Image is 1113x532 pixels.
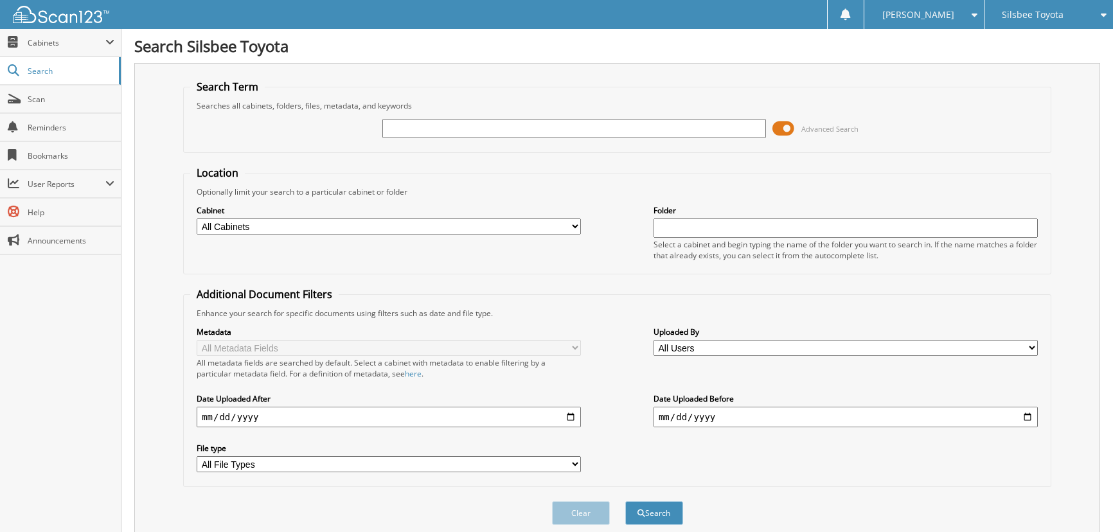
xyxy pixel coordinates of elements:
[625,501,683,525] button: Search
[28,94,114,105] span: Scan
[190,186,1044,197] div: Optionally limit your search to a particular cabinet or folder
[801,124,859,134] span: Advanced Search
[28,122,114,133] span: Reminders
[13,6,109,23] img: scan123-logo-white.svg
[197,205,581,216] label: Cabinet
[190,308,1044,319] div: Enhance your search for specific documents using filters such as date and file type.
[882,11,954,19] span: [PERSON_NAME]
[197,357,581,379] div: All metadata fields are searched by default. Select a cabinet with metadata to enable filtering b...
[197,443,581,454] label: File type
[28,235,114,246] span: Announcements
[28,179,105,190] span: User Reports
[28,207,114,218] span: Help
[197,326,581,337] label: Metadata
[654,407,1038,427] input: end
[28,150,114,161] span: Bookmarks
[134,35,1100,57] h1: Search Silsbee Toyota
[654,326,1038,337] label: Uploaded By
[654,239,1038,261] div: Select a cabinet and begin typing the name of the folder you want to search in. If the name match...
[28,37,105,48] span: Cabinets
[197,393,581,404] label: Date Uploaded After
[405,368,422,379] a: here
[654,205,1038,216] label: Folder
[190,287,339,301] legend: Additional Document Filters
[28,66,112,76] span: Search
[197,407,581,427] input: start
[190,100,1044,111] div: Searches all cabinets, folders, files, metadata, and keywords
[654,393,1038,404] label: Date Uploaded Before
[1002,11,1064,19] span: Silsbee Toyota
[190,80,265,94] legend: Search Term
[190,166,245,180] legend: Location
[552,501,610,525] button: Clear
